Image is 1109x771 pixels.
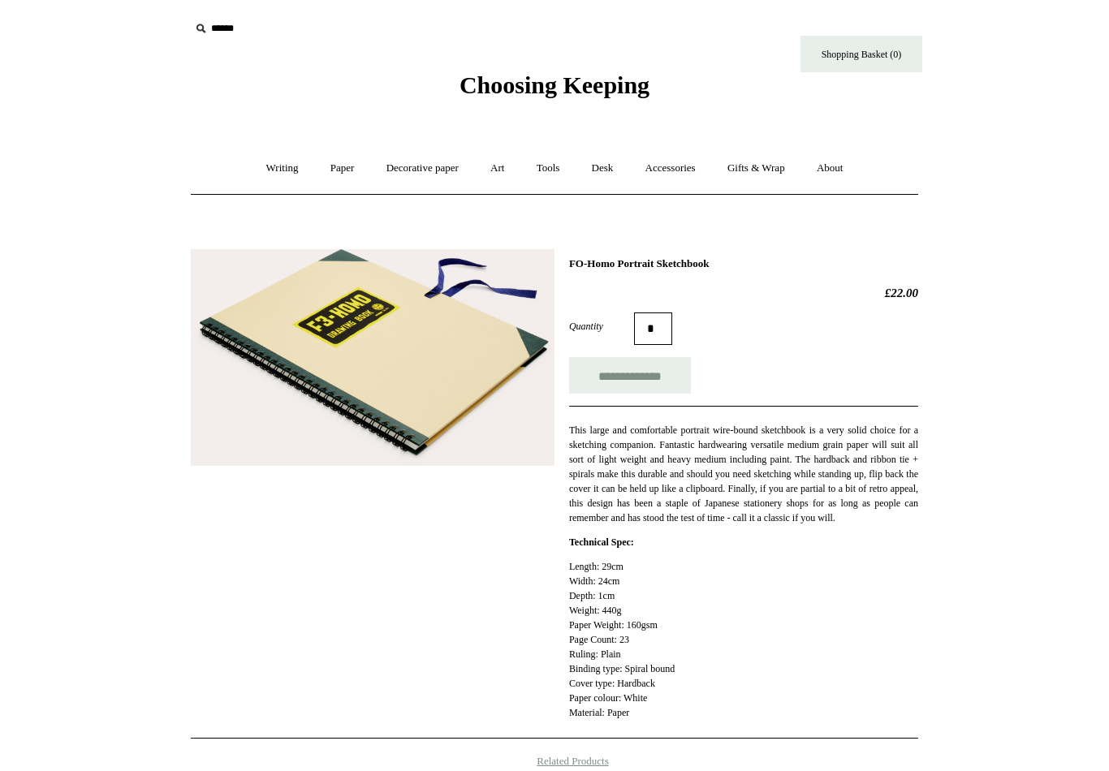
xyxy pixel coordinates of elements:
[577,147,628,190] a: Desk
[460,71,649,98] span: Choosing Keeping
[569,423,918,525] p: This large and comfortable portrait wire-bound sketchbook is a very solid choice for a sketching ...
[569,559,918,720] p: Length: 29cm Width: 24cm Depth: 1cm Weight: 440g Paper Weight: 160gsm Page Count: 23 Ruling: Plai...
[569,319,634,334] label: Quantity
[713,147,800,190] a: Gifts & Wrap
[191,249,554,466] img: FO-Homo Portrait Sketchbook
[569,286,918,300] h2: £22.00
[569,536,634,548] strong: Technical Spec:
[149,755,960,768] h4: Related Products
[522,147,575,190] a: Tools
[802,147,858,190] a: About
[800,36,922,72] a: Shopping Basket (0)
[372,147,473,190] a: Decorative paper
[631,147,710,190] a: Accessories
[460,84,649,96] a: Choosing Keeping
[316,147,369,190] a: Paper
[569,257,918,270] h1: FO-Homo Portrait Sketchbook
[476,147,519,190] a: Art
[252,147,313,190] a: Writing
